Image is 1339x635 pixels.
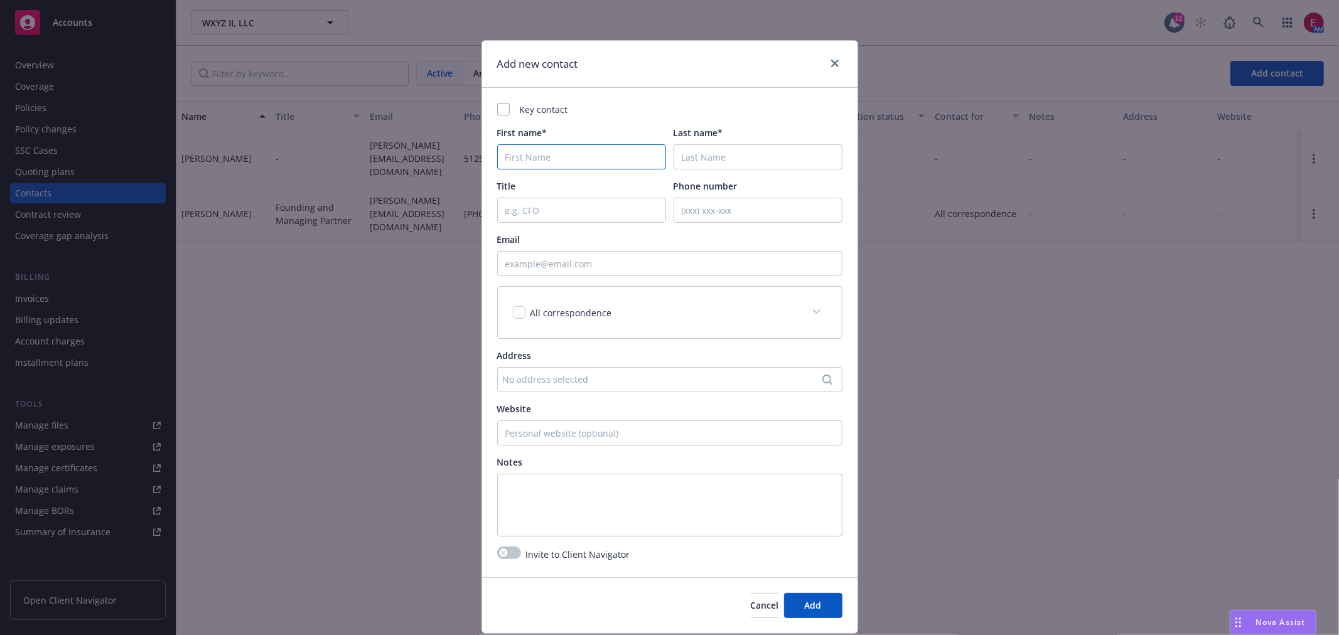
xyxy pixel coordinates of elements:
span: Email [497,233,520,245]
input: Last Name [674,144,842,169]
div: Key contact [497,103,842,116]
svg: Search [822,375,832,385]
input: e.g. CFO [497,198,666,223]
span: Phone number [674,180,738,192]
h1: Add new contact [497,56,578,72]
span: Invite to Client Navigator [526,548,630,561]
span: Add [805,599,822,611]
div: All correspondence [498,287,842,338]
span: Address [497,350,532,361]
button: Add [784,593,842,618]
button: Nova Assist [1230,610,1316,635]
div: No address selected [503,373,824,386]
input: example@email.com [497,251,842,276]
button: No address selected [497,367,842,392]
div: Drag to move [1230,611,1246,634]
span: Website [497,403,532,415]
span: Title [497,180,516,192]
span: All correspondence [530,307,612,319]
span: Notes [497,456,523,468]
button: Cancel [751,593,779,618]
span: First name* [497,127,547,139]
span: Nova Assist [1256,617,1306,627]
input: (xxx) xxx-xxx [674,198,842,223]
a: close [827,56,842,71]
input: Personal website (optional) [497,420,842,446]
span: Cancel [751,599,779,611]
input: First Name [497,144,666,169]
span: Last name* [674,127,723,139]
